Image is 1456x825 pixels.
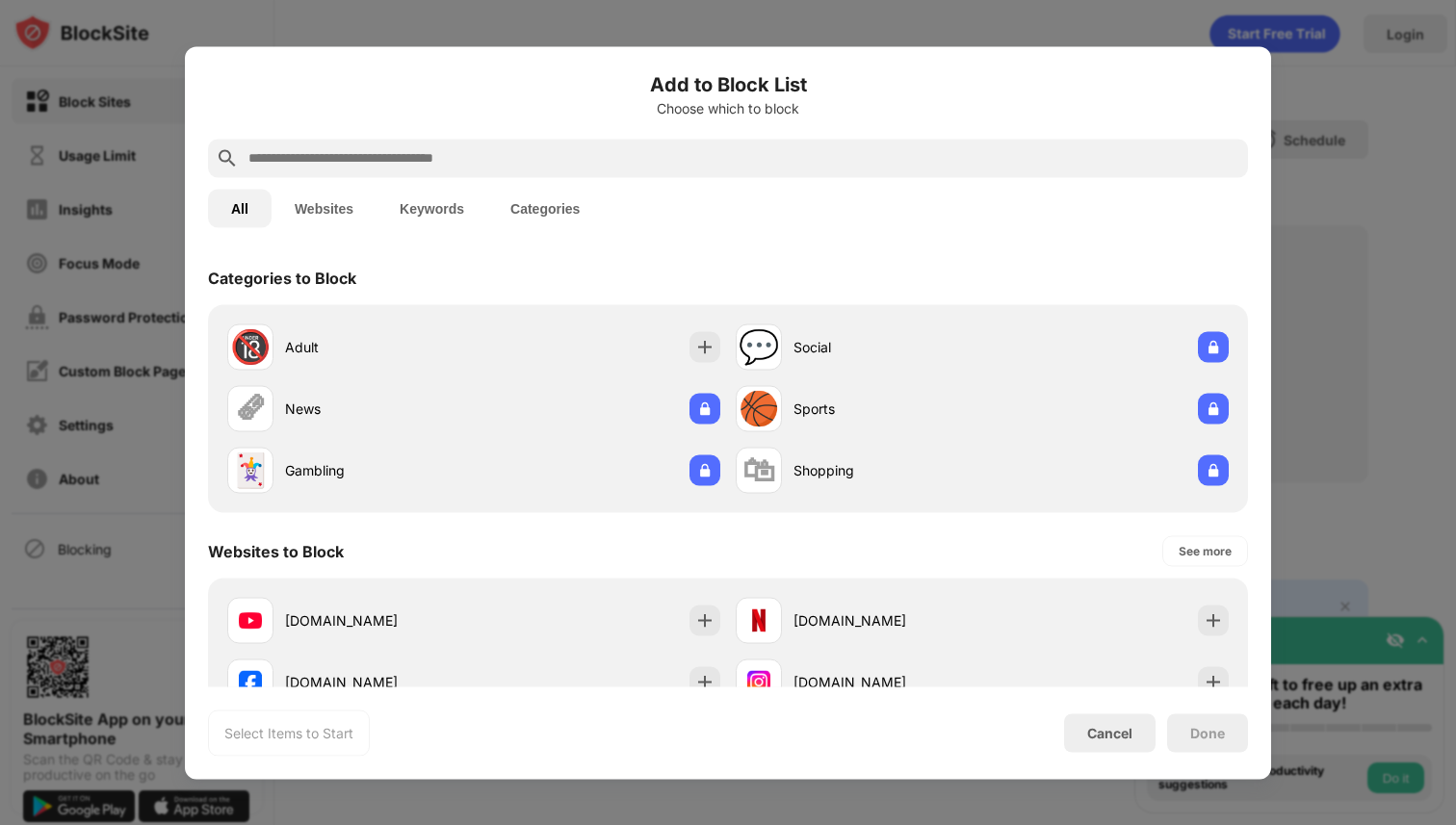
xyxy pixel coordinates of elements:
div: 🛍 [742,451,775,490]
div: Sports [793,399,982,419]
button: Websites [272,189,377,227]
div: [DOMAIN_NAME] [285,672,474,692]
img: favicons [747,670,770,693]
div: Adult [285,337,474,357]
div: Categories to Block [208,268,356,287]
img: favicons [747,608,770,632]
h6: Add to Block List [208,69,1248,98]
div: Gambling [285,460,474,480]
img: favicons [239,608,262,632]
img: search.svg [216,146,239,169]
div: See more [1179,541,1232,560]
div: Shopping [793,460,982,480]
div: Cancel [1087,725,1132,741]
div: 🗞 [234,389,267,428]
button: All [208,189,272,227]
div: 🏀 [739,389,779,428]
div: [DOMAIN_NAME] [793,610,982,631]
img: favicons [239,670,262,693]
div: 🃏 [230,451,271,490]
div: News [285,399,474,419]
div: 🔞 [230,327,271,367]
div: 💬 [739,327,779,367]
div: Select Items to Start [224,723,353,742]
button: Keywords [377,189,487,227]
button: Categories [487,189,603,227]
div: Choose which to block [208,100,1248,116]
div: [DOMAIN_NAME] [793,672,982,692]
div: Social [793,337,982,357]
div: Websites to Block [208,541,344,560]
div: [DOMAIN_NAME] [285,610,474,631]
div: Done [1190,725,1225,740]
